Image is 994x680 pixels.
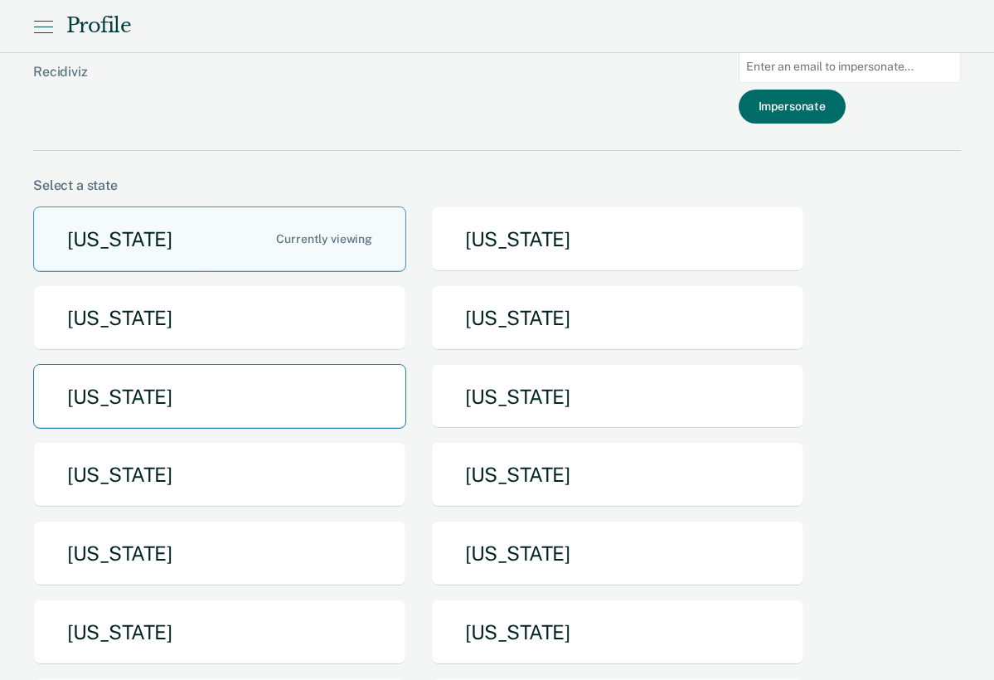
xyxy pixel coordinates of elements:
[431,285,804,351] button: [US_STATE]
[431,206,804,272] button: [US_STATE]
[33,64,607,106] div: Recidiviz
[33,600,406,665] button: [US_STATE]
[33,364,406,430] button: [US_STATE]
[33,442,406,508] button: [US_STATE]
[431,442,804,508] button: [US_STATE]
[33,521,406,586] button: [US_STATE]
[66,14,131,38] div: Profile
[431,521,804,586] button: [US_STATE]
[431,600,804,665] button: [US_STATE]
[33,285,406,351] button: [US_STATE]
[33,206,406,272] button: [US_STATE]
[431,364,804,430] button: [US_STATE]
[739,90,846,124] button: Impersonate
[33,177,961,193] div: Select a state
[739,51,961,83] input: Enter an email to impersonate...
